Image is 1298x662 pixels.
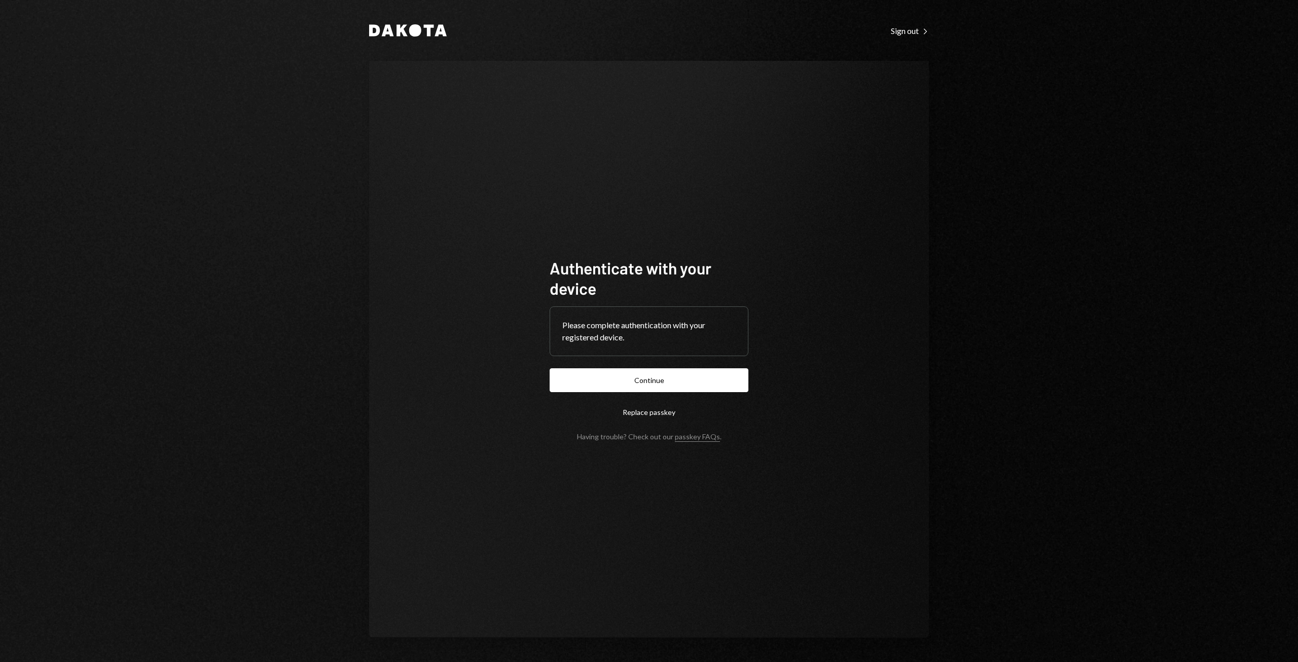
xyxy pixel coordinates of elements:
a: Sign out [891,25,929,36]
button: Replace passkey [550,400,748,424]
a: passkey FAQs [675,432,720,442]
div: Sign out [891,26,929,36]
h1: Authenticate with your device [550,258,748,298]
div: Please complete authentication with your registered device. [562,319,736,343]
div: Having trouble? Check out our . [577,432,722,441]
button: Continue [550,368,748,392]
